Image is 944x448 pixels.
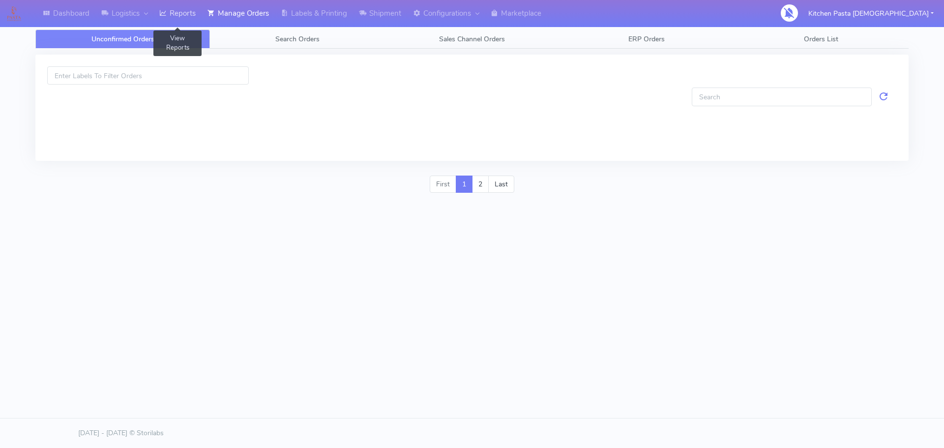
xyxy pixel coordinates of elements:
input: Search [692,88,872,106]
span: Sales Channel Orders [439,34,505,44]
span: Search Orders [275,34,320,44]
a: 1 [456,176,472,193]
span: ERP Orders [628,34,665,44]
a: Last [488,176,514,193]
a: 2 [472,176,489,193]
button: Kitchen Pasta [DEMOGRAPHIC_DATA] [801,3,941,24]
span: Unconfirmed Orders [91,34,154,44]
span: Orders List [804,34,838,44]
input: Enter Labels To Filter Orders [47,66,249,85]
ul: Tabs [35,30,909,49]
